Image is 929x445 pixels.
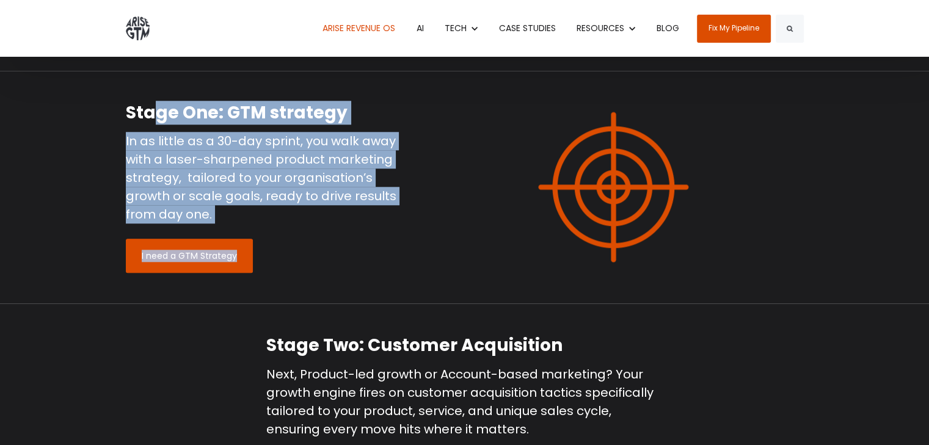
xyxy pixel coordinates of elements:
button: Search [776,15,804,43]
p: Next, Product-led growth or Account-based marketing? Your growth engine fires on customer acquisi... [266,365,663,438]
a: I need a GTM Strategy [126,239,253,273]
span: TECH [445,22,467,34]
p: In as little as a 30-day sprint, you walk away with a laser-sharpened product marketing strategy,... [126,132,398,223]
span: RESOURCES [577,22,624,34]
img: Target-06-orange-1 [532,106,695,269]
a: Fix My Pipeline [697,15,771,43]
img: ARISE GTM logo grey [126,16,150,40]
h2: Stage Two: Customer Acquisition [266,334,663,357]
h2: Stage One: GTM strategy [126,101,398,125]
